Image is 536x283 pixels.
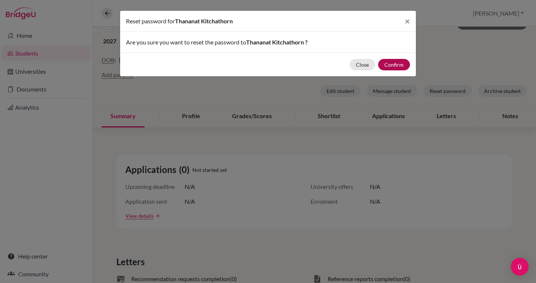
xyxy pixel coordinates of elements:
span: × [405,16,410,26]
p: Are you sure you want to reset the password to [126,38,410,47]
div: Open Intercom Messenger [511,258,529,276]
button: Close [350,59,375,70]
span: Thananat Kitchathorn [175,17,233,24]
button: Close [399,11,416,31]
span: Thananat Kitchathorn ? [246,39,308,46]
span: Reset password for [126,17,175,24]
button: Confirm [378,59,410,70]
